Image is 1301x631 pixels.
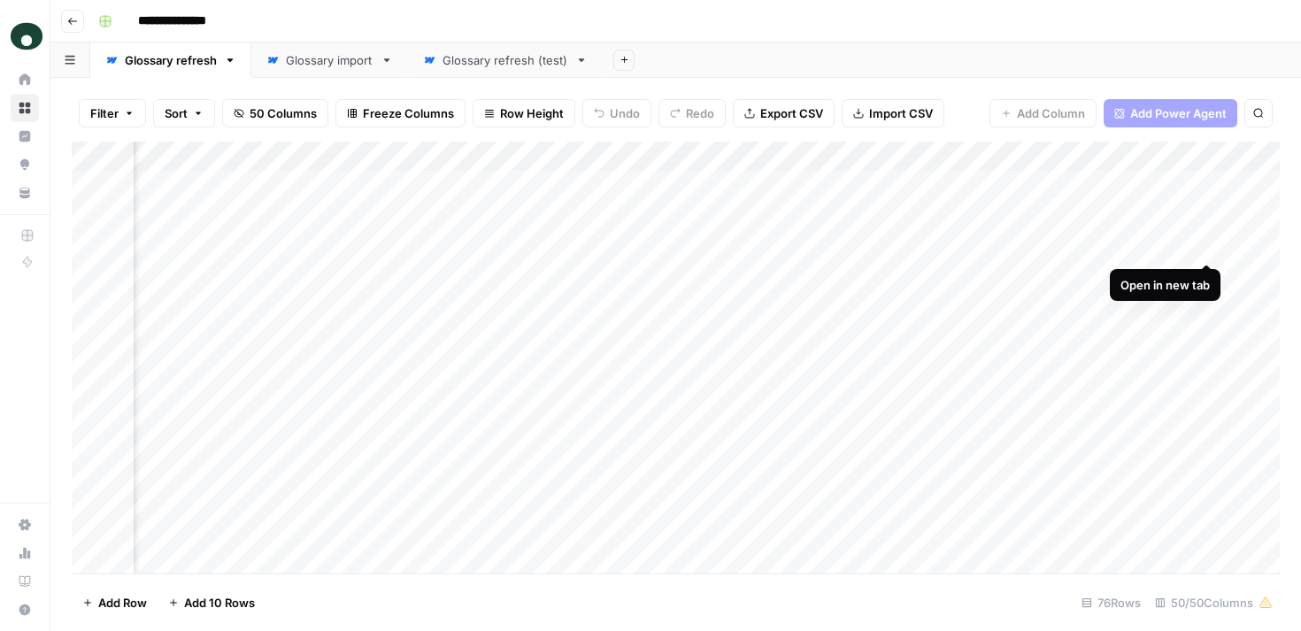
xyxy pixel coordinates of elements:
[610,104,640,122] span: Undo
[11,179,39,207] a: Your Data
[842,99,944,127] button: Import CSV
[363,104,454,122] span: Freeze Columns
[11,596,39,624] button: Help + Support
[11,14,39,58] button: Workspace: Oyster
[686,104,714,122] span: Redo
[98,594,147,612] span: Add Row
[222,99,328,127] button: 50 Columns
[658,99,726,127] button: Redo
[1120,276,1210,294] div: Open in new tab
[443,51,568,69] div: Glossary refresh (test)
[250,104,317,122] span: 50 Columns
[335,99,466,127] button: Freeze Columns
[11,65,39,94] a: Home
[11,122,39,150] a: Insights
[11,20,42,52] img: Oyster Logo
[158,589,266,617] button: Add 10 Rows
[760,104,823,122] span: Export CSV
[11,567,39,596] a: Learning Hub
[473,99,575,127] button: Row Height
[989,99,1097,127] button: Add Column
[11,511,39,539] a: Settings
[90,104,119,122] span: Filter
[251,42,408,78] a: Glossary import
[184,594,255,612] span: Add 10 Rows
[1074,589,1148,617] div: 76 Rows
[286,51,373,69] div: Glossary import
[869,104,933,122] span: Import CSV
[733,99,835,127] button: Export CSV
[79,99,146,127] button: Filter
[90,42,251,78] a: Glossary refresh
[11,150,39,179] a: Opportunities
[582,99,651,127] button: Undo
[165,104,188,122] span: Sort
[125,51,217,69] div: Glossary refresh
[11,539,39,567] a: Usage
[153,99,215,127] button: Sort
[500,104,564,122] span: Row Height
[1130,104,1227,122] span: Add Power Agent
[1017,104,1085,122] span: Add Column
[1104,99,1237,127] button: Add Power Agent
[1148,589,1280,617] div: 50/50 Columns
[408,42,603,78] a: Glossary refresh (test)
[11,94,39,122] a: Browse
[72,589,158,617] button: Add Row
